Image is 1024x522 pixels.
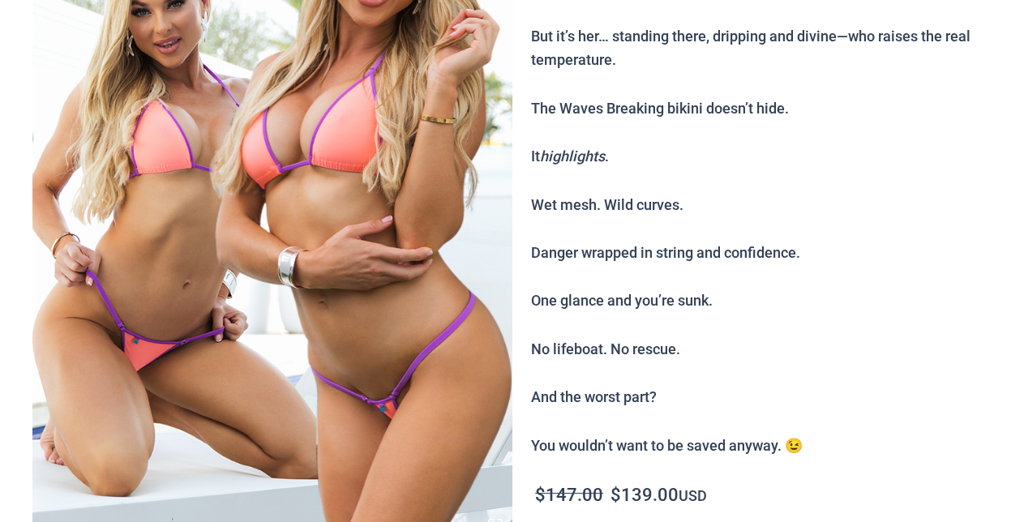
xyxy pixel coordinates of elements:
[535,485,546,505] span: $
[535,485,603,505] bdi: 147.00
[611,485,679,505] bdi: 139.00
[611,485,621,505] span: $
[540,148,605,165] i: highlights
[531,483,992,508] p: USD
